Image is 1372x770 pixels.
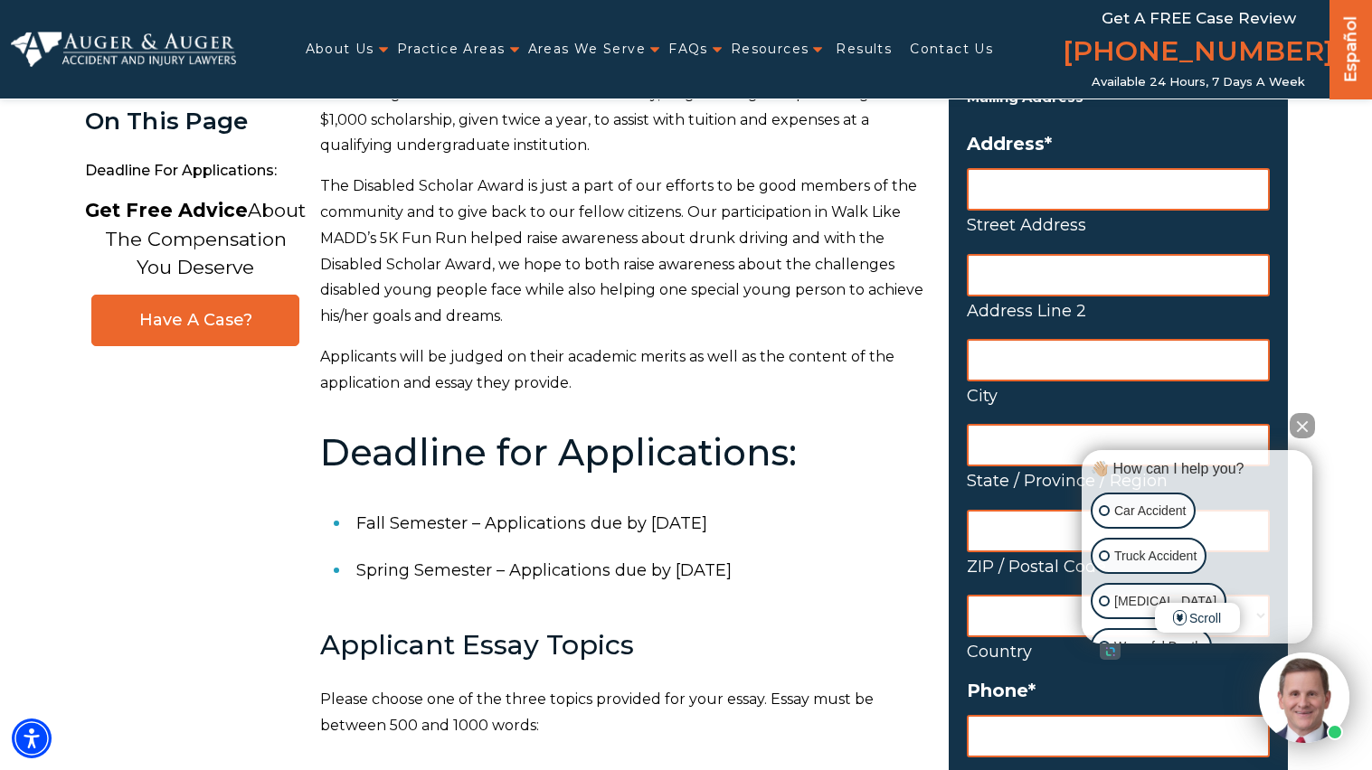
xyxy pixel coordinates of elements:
h3: Applicant Essay Topics [320,630,927,660]
p: [MEDICAL_DATA] [1114,590,1216,613]
img: Auger & Auger Accident and Injury Lawyers Logo [11,32,236,66]
span: Have A Case? [110,310,280,331]
strong: Get Free Advice [85,199,248,221]
a: Contact Us [910,31,993,68]
a: About Us [306,31,374,68]
p: The Disabled Scholar Award is just a part of our efforts to be good members of the community and ... [320,174,927,330]
label: State / Province / Region [967,466,1270,495]
p: Car Accident [1114,500,1186,522]
a: Areas We Serve [528,31,647,68]
label: Street Address [967,211,1270,239]
span: Get a FREE Case Review [1102,9,1296,27]
span: Deadline for Applications: [85,153,307,190]
label: Address Line 2 [967,296,1270,325]
label: Country [967,637,1270,666]
a: [PHONE_NUMBER] [1063,32,1334,75]
p: Truck Accident [1114,545,1197,568]
button: Close Intaker Chat Widget [1290,413,1315,438]
a: Resources [731,31,809,68]
label: Address [967,133,1270,155]
div: Accessibility Menu [12,718,52,758]
li: Spring Semester – Applications due by [DATE] [356,547,927,594]
a: FAQs [668,31,708,68]
label: Phone [967,680,1270,701]
div: On This Page [85,108,307,135]
a: Results [836,31,892,68]
a: Practice Areas [397,31,506,68]
span: Available 24 Hours, 7 Days a Week [1092,75,1305,89]
label: ZIP / Postal Code [967,552,1270,581]
label: City [967,381,1270,410]
p: Please choose one of the three topics provided for your essay. Essay must be between 500 and 1000... [320,687,927,739]
a: Have A Case? [91,295,299,346]
div: 👋🏼 How can I help you? [1086,459,1308,479]
p: Wrongful Death [1114,635,1202,658]
li: Fall Semester – Applications due by [DATE] [356,500,927,547]
a: Open intaker chat [1100,643,1121,660]
p: About The Compensation You Deserve [85,196,306,282]
p: Applicants will be judged on their academic merits as well as the content of the application and ... [320,344,927,397]
img: Intaker widget Avatar [1259,653,1349,743]
span: Scroll [1155,603,1240,633]
h2: Deadline for Applications: [320,433,927,473]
